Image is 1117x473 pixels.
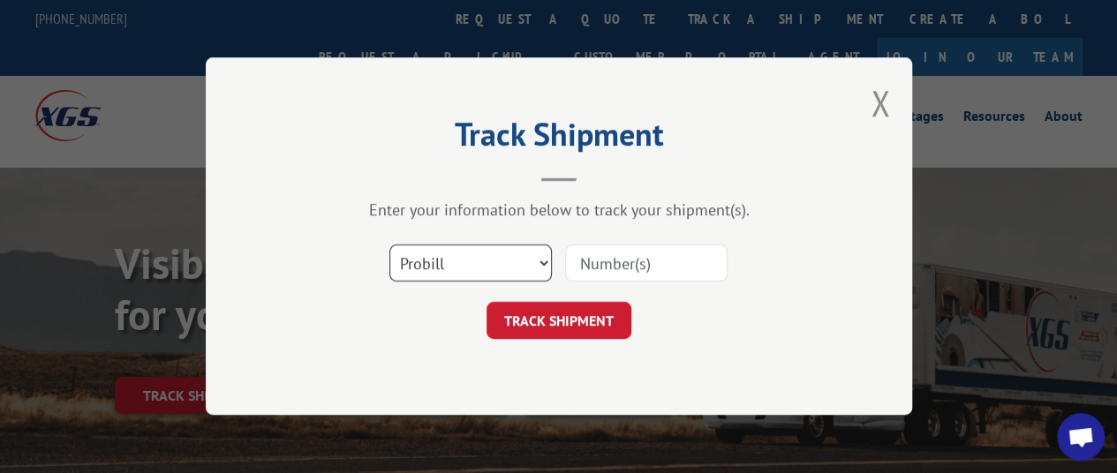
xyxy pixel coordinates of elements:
[294,200,824,221] div: Enter your information below to track your shipment(s).
[565,245,728,282] input: Number(s)
[1057,413,1105,461] div: Open chat
[871,79,890,126] button: Close modal
[487,303,631,340] button: TRACK SHIPMENT
[294,122,824,155] h2: Track Shipment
